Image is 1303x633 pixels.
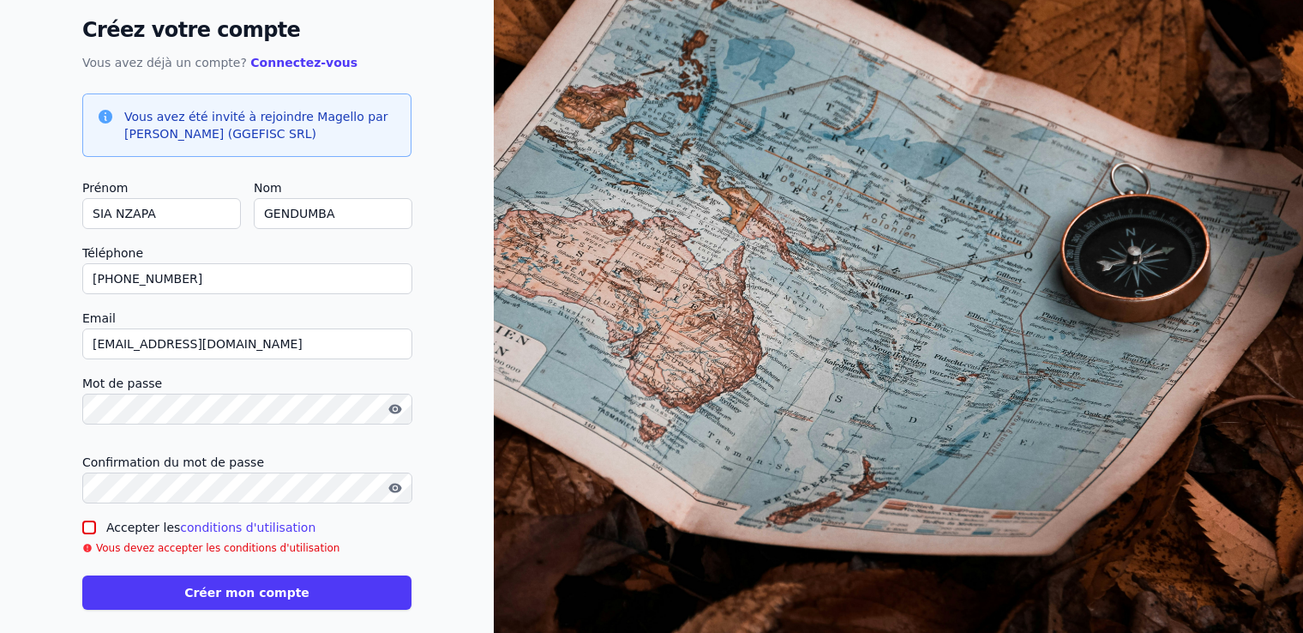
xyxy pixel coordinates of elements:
[180,521,315,534] a: conditions d'utilisation
[82,576,411,610] button: Créer mon compte
[82,243,411,263] label: Téléphone
[124,108,397,142] h3: Vous avez été invité à rejoindre Magello par [PERSON_NAME] (GGEFISC SRL)
[82,308,411,329] label: Email
[82,452,411,473] label: Confirmation du mot de passe
[82,15,411,45] h2: Créez votre compte
[106,521,315,534] label: Accepter les
[96,541,339,555] p: Vous devez accepter les conditions d'utilisation
[82,52,411,73] p: Vous avez déjà un compte?
[82,373,411,394] label: Mot de passe
[82,178,240,198] label: Prénom
[250,56,357,69] a: Connectez-vous
[254,178,411,198] label: Nom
